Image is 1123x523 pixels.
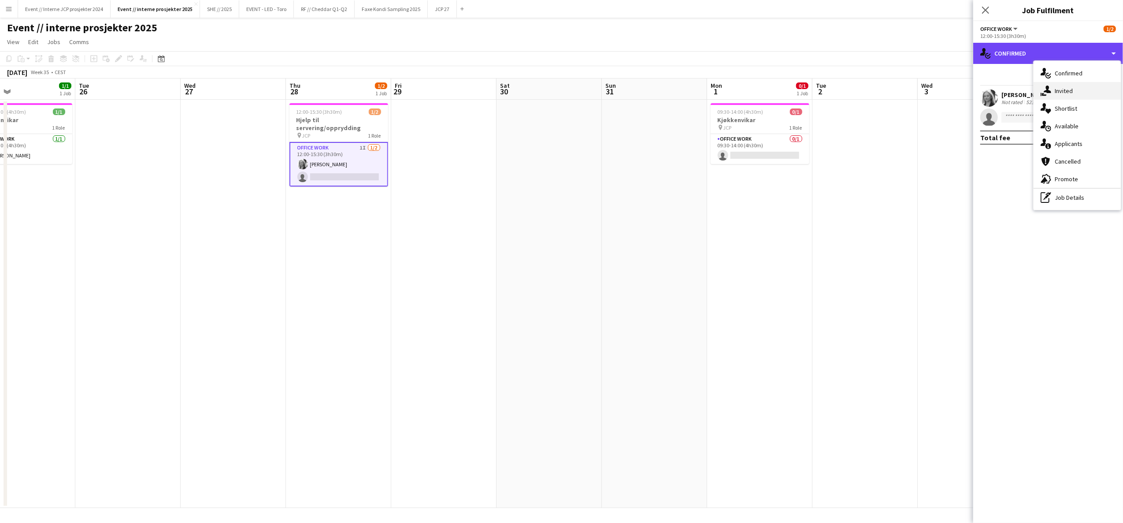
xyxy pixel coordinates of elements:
[302,132,311,139] span: JCP
[1034,135,1121,153] div: Applicants
[711,116,809,124] h3: Kjøkkenvikar
[980,133,1010,142] div: Total fee
[111,0,200,18] button: Event // interne prosjekter 2025
[1024,99,1040,105] div: 523m
[1034,100,1121,117] div: Shortlist
[1034,117,1121,135] div: Available
[355,0,428,18] button: Faxe Kondi Sampling 2025
[184,82,196,90] span: Wed
[973,4,1123,16] h3: Job Fulfilment
[289,103,388,187] app-job-card: 12:00-15:30 (3h30m)1/2Hjelp til servering/opprydding JCP1 RoleOffice work1I1/212:00-15:30 (3h30m)...
[1034,170,1121,188] div: Promote
[375,82,387,89] span: 1/2
[920,86,933,97] span: 3
[790,108,802,115] span: 0/1
[7,38,19,46] span: View
[69,38,89,46] span: Comms
[921,82,933,90] span: Wed
[718,108,763,115] span: 09:30-14:00 (4h30m)
[723,124,732,131] span: JCP
[18,0,111,18] button: Event // Interne JCP prosjekter 2024
[289,116,388,132] h3: Hjelp til servering/opprydding
[711,103,809,164] app-job-card: 09:30-14:00 (4h30m)0/1Kjøkkenvikar JCP1 RoleOffice work0/109:30-14:00 (4h30m)
[375,90,387,97] div: 1 Job
[297,108,342,115] span: 12:00-15:30 (3h30m)
[815,86,826,97] span: 2
[28,38,38,46] span: Edit
[1001,99,1024,105] div: Not rated
[288,86,300,97] span: 28
[605,82,616,90] span: Sun
[1001,91,1048,99] div: [PERSON_NAME]
[59,90,71,97] div: 1 Job
[789,124,802,131] span: 1 Role
[393,86,402,97] span: 29
[980,26,1019,32] button: Office work
[4,36,23,48] a: View
[66,36,93,48] a: Comms
[499,86,510,97] span: 30
[44,36,64,48] a: Jobs
[816,82,826,90] span: Tue
[47,38,60,46] span: Jobs
[1034,153,1121,170] div: Cancelled
[428,0,457,18] button: JCP 27
[7,68,27,77] div: [DATE]
[1034,82,1121,100] div: Invited
[78,86,89,97] span: 26
[711,82,722,90] span: Mon
[239,0,294,18] button: EVENT - LED - Toro
[200,0,239,18] button: SHE // 2025
[709,86,722,97] span: 1
[368,132,381,139] span: 1 Role
[980,26,1012,32] span: Office work
[59,82,71,89] span: 1/1
[183,86,196,97] span: 27
[7,21,157,34] h1: Event // interne prosjekter 2025
[369,108,381,115] span: 1/2
[52,124,65,131] span: 1 Role
[973,43,1123,64] div: Confirmed
[1034,64,1121,82] div: Confirmed
[980,33,1116,39] div: 12:00-15:30 (3h30m)
[1104,26,1116,32] span: 1/2
[29,69,51,75] span: Week 35
[289,142,388,187] app-card-role: Office work1I1/212:00-15:30 (3h30m)[PERSON_NAME]
[55,69,66,75] div: CEST
[395,82,402,90] span: Fri
[797,90,808,97] div: 1 Job
[711,134,809,164] app-card-role: Office work0/109:30-14:00 (4h30m)
[79,82,89,90] span: Tue
[604,86,616,97] span: 31
[796,82,808,89] span: 0/1
[1034,189,1121,206] div: Job Details
[294,0,355,18] button: RF // Cheddar Q1-Q2
[25,36,42,48] a: Edit
[53,108,65,115] span: 1/1
[289,82,300,90] span: Thu
[500,82,510,90] span: Sat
